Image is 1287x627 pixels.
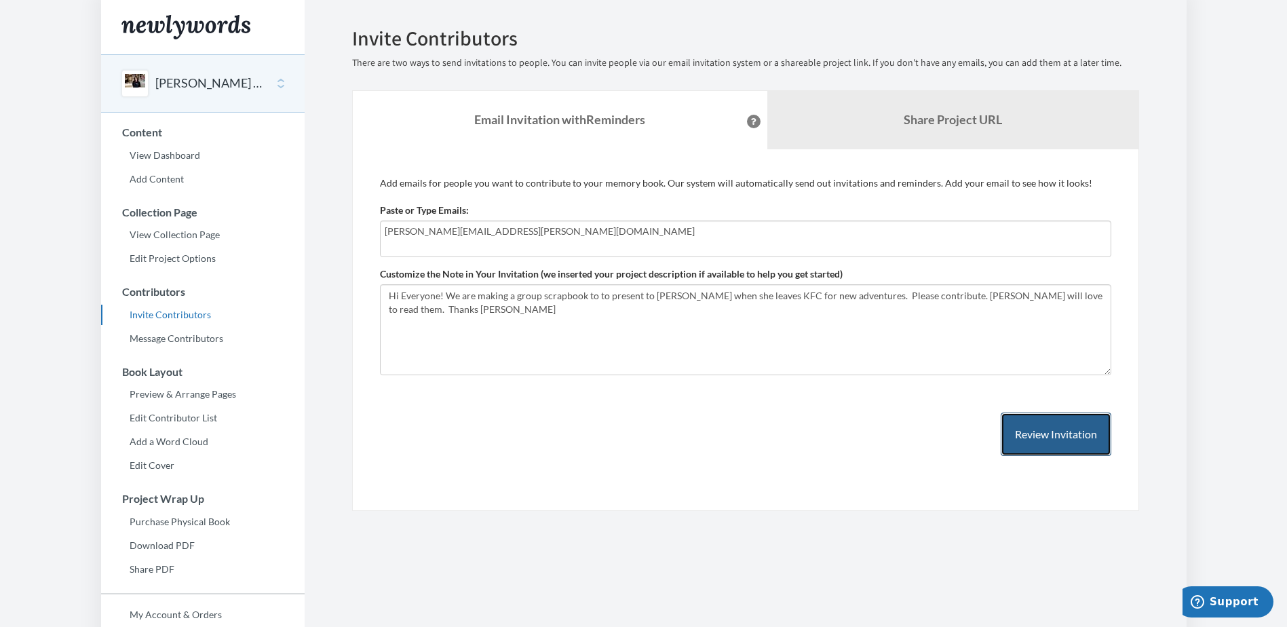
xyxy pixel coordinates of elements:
a: View Dashboard [101,145,305,166]
iframe: Opens a widget where you can chat to one of our agents [1183,586,1273,620]
button: [PERSON_NAME] - Goodbye and Good Luck! [155,75,265,92]
h3: Contributors [102,286,305,298]
p: There are two ways to send invitations to people. You can invite people via our email invitation ... [352,56,1139,70]
a: Invite Contributors [101,305,305,325]
a: Edit Contributor List [101,408,305,428]
h2: Invite Contributors [352,27,1139,50]
a: My Account & Orders [101,605,305,625]
a: Add Content [101,169,305,189]
a: Preview & Arrange Pages [101,384,305,404]
input: Add contributor email(s) here... [385,224,1107,239]
label: Customize the Note in Your Invitation (we inserted your project description if available to help ... [380,267,843,281]
strong: Email Invitation with Reminders [474,112,645,127]
b: Share Project URL [904,112,1002,127]
a: Download PDF [101,535,305,556]
h3: Content [102,126,305,138]
a: Edit Project Options [101,248,305,269]
button: Review Invitation [1001,413,1111,457]
a: Message Contributors [101,328,305,349]
label: Paste or Type Emails: [380,204,469,217]
h3: Collection Page [102,206,305,218]
textarea: Hi Everyone! We are making a group scrapbook to to present to [PERSON_NAME] when she leaves KFC f... [380,284,1111,375]
a: Share PDF [101,559,305,579]
p: Add emails for people you want to contribute to your memory book. Our system will automatically s... [380,176,1111,190]
a: Purchase Physical Book [101,512,305,532]
img: Newlywords logo [121,15,250,39]
a: Add a Word Cloud [101,432,305,452]
a: Edit Cover [101,455,305,476]
h3: Book Layout [102,366,305,378]
a: View Collection Page [101,225,305,245]
h3: Project Wrap Up [102,493,305,505]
